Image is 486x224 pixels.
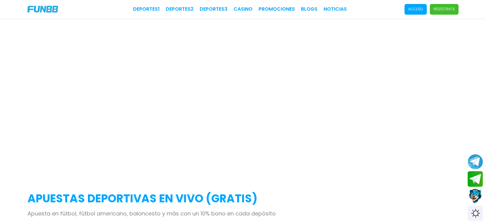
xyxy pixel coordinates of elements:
[324,5,347,13] a: NOTICIAS
[468,171,483,187] button: Join telegram
[27,190,459,207] h2: APUESTAS DEPORTIVAS EN VIVO (gratis)
[468,206,483,221] div: Switch theme
[234,5,252,13] a: CASINO
[301,5,317,13] a: BLOGS
[468,188,483,204] button: Contact customer service
[433,6,455,12] p: Regístrate
[408,6,423,12] p: Acceso
[133,5,160,13] a: Deportes1
[468,154,483,170] button: Join telegram channel
[27,209,459,218] p: Apuesta en fútbol, fútbol americano, baloncesto y más con un 10% bono en cada depósito
[259,5,295,13] a: Promociones
[200,5,227,13] a: Deportes3
[27,6,58,13] img: Company Logo
[166,5,194,13] a: Deportes2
